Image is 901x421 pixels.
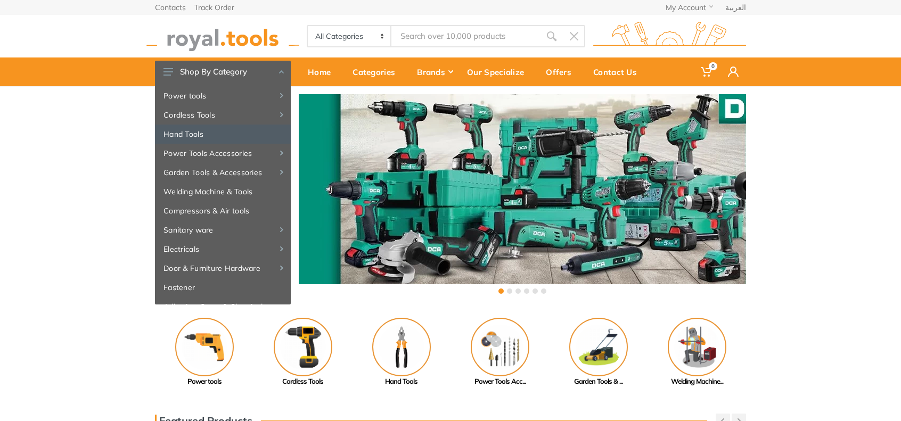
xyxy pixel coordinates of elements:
[409,61,460,83] div: Brands
[155,376,253,387] div: Power tools
[352,318,450,387] a: Hand Tools
[155,125,291,144] a: Hand Tools
[725,4,746,11] a: العربية
[709,62,717,70] span: 0
[648,318,746,387] a: Welding Machine...
[586,61,651,83] div: Contact Us
[372,318,431,376] img: Royal - Hand Tools
[175,318,234,376] img: Royal - Power tools
[450,376,549,387] div: Power Tools Acc...
[155,220,291,240] a: Sanitary ware
[155,4,186,11] a: Contacts
[450,318,549,387] a: Power Tools Acc...
[648,376,746,387] div: Welding Machine...
[155,318,253,387] a: Power tools
[274,318,332,376] img: Royal - Cordless Tools
[569,318,628,376] img: Royal - Garden Tools & Accessories
[538,61,586,83] div: Offers
[155,144,291,163] a: Power Tools Accessories
[668,318,726,376] img: Royal - Welding Machine & Tools
[155,240,291,259] a: Electricals
[155,182,291,201] a: Welding Machine & Tools
[194,4,234,11] a: Track Order
[155,278,291,297] a: Fastener
[391,25,540,47] input: Site search
[155,297,291,316] a: Adhesive, Spray & Chemical
[352,376,450,387] div: Hand Tools
[155,105,291,125] a: Cordless Tools
[308,26,391,46] select: Category
[586,57,651,86] a: Contact Us
[460,57,538,86] a: Our Specialize
[693,57,720,86] a: 0
[549,318,648,387] a: Garden Tools & ...
[155,201,291,220] a: Compressors & Air tools
[253,318,352,387] a: Cordless Tools
[345,61,409,83] div: Categories
[471,318,529,376] img: Royal - Power Tools Accessories
[300,61,345,83] div: Home
[253,376,352,387] div: Cordless Tools
[538,57,586,86] a: Offers
[155,86,291,105] a: Power tools
[155,163,291,182] a: Garden Tools & Accessories
[155,259,291,278] a: Door & Furniture Hardware
[155,61,291,83] button: Shop By Category
[345,57,409,86] a: Categories
[460,61,538,83] div: Our Specialize
[300,57,345,86] a: Home
[549,376,648,387] div: Garden Tools & ...
[593,22,746,51] img: royal.tools Logo
[146,22,299,51] img: royal.tools Logo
